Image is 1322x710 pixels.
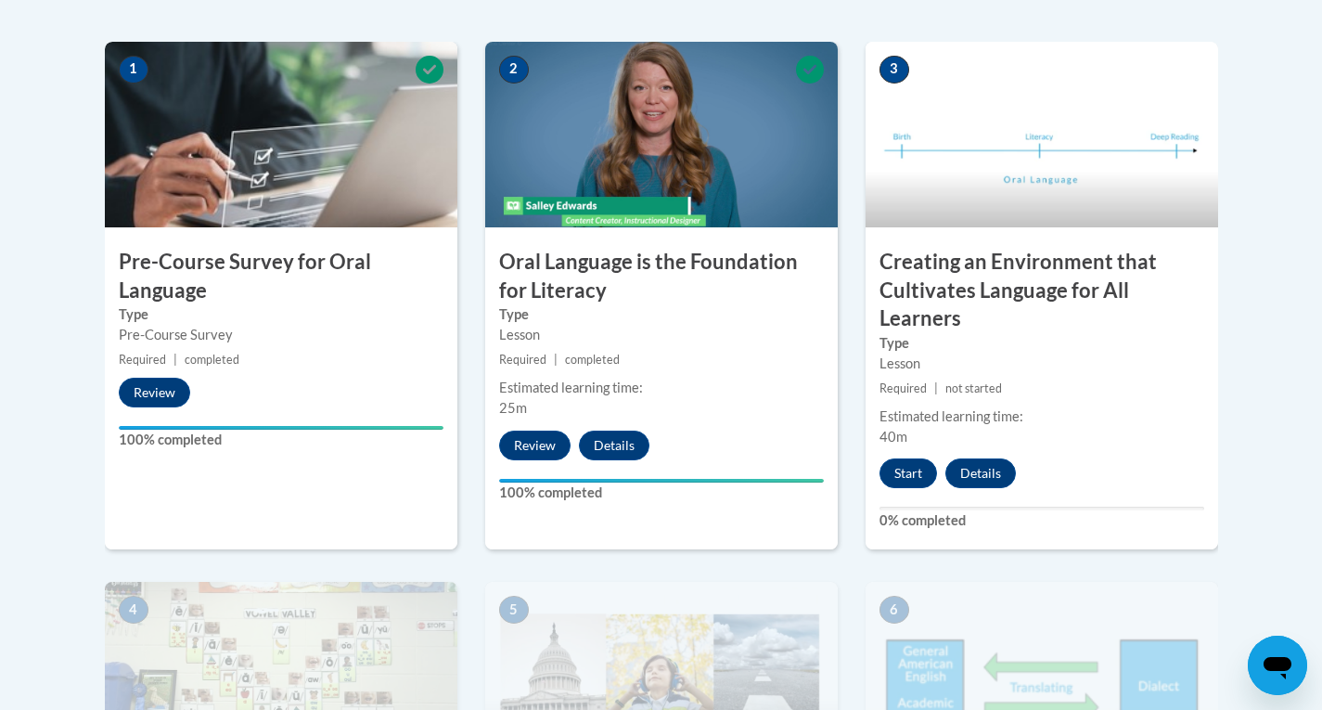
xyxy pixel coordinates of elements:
[499,479,824,483] div: Your progress
[565,353,620,367] span: completed
[105,248,457,305] h3: Pre-Course Survey for Oral Language
[879,354,1204,374] div: Lesson
[866,42,1218,227] img: Course Image
[879,56,909,84] span: 3
[119,430,443,450] label: 100% completed
[499,325,824,345] div: Lesson
[119,304,443,325] label: Type
[119,596,148,624] span: 4
[554,353,558,367] span: |
[879,596,909,624] span: 6
[185,353,239,367] span: completed
[173,353,177,367] span: |
[119,56,148,84] span: 1
[879,429,907,445] span: 40m
[879,381,927,395] span: Required
[866,248,1218,333] h3: Creating an Environment that Cultivates Language for All Learners
[945,381,1002,395] span: not started
[499,353,546,367] span: Required
[499,431,571,460] button: Review
[119,378,190,407] button: Review
[119,426,443,430] div: Your progress
[119,353,166,367] span: Required
[879,407,1204,427] div: Estimated learning time:
[499,378,824,398] div: Estimated learning time:
[879,458,937,488] button: Start
[934,381,938,395] span: |
[499,400,527,416] span: 25m
[499,483,824,503] label: 100% completed
[119,325,443,345] div: Pre-Course Survey
[1248,636,1307,695] iframe: Button to launch messaging window
[499,56,529,84] span: 2
[499,304,824,325] label: Type
[945,458,1016,488] button: Details
[879,333,1204,354] label: Type
[499,596,529,624] span: 5
[485,248,838,305] h3: Oral Language is the Foundation for Literacy
[485,42,838,227] img: Course Image
[105,42,457,227] img: Course Image
[879,510,1204,531] label: 0% completed
[579,431,649,460] button: Details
